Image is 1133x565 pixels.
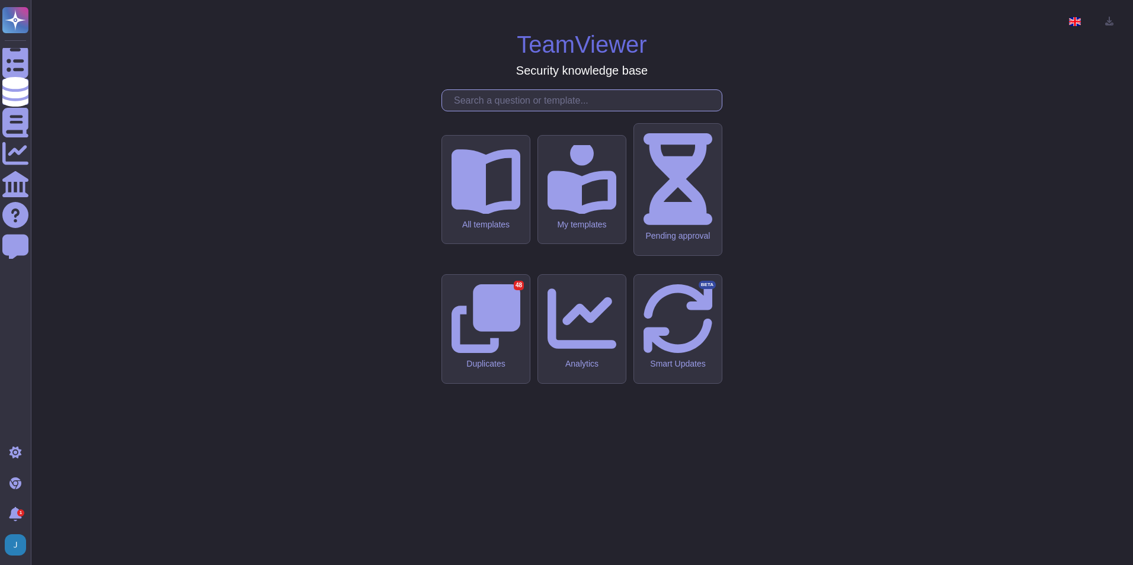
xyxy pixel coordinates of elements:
[644,359,712,369] div: Smart Updates
[644,231,712,241] div: Pending approval
[517,30,646,59] h1: TeamViewer
[514,281,524,290] div: 48
[452,220,520,230] div: All templates
[548,359,616,369] div: Analytics
[2,532,34,558] button: user
[17,509,24,516] div: 1
[452,359,520,369] div: Duplicates
[516,63,648,78] h3: Security knowledge base
[1069,17,1081,26] img: en
[548,220,616,230] div: My templates
[448,90,722,111] input: Search a question or template...
[699,281,716,289] div: BETA
[5,534,26,556] img: user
